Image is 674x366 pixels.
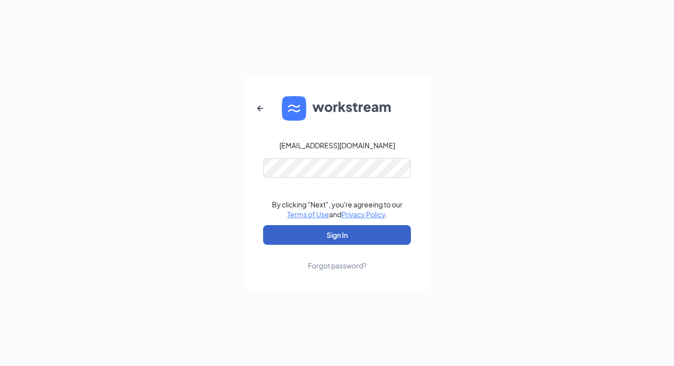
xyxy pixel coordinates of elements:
[308,245,367,270] a: Forgot password?
[263,225,411,245] button: Sign In
[254,102,266,114] svg: ArrowLeftNew
[287,210,329,219] a: Terms of Use
[341,210,385,219] a: Privacy Policy
[308,261,367,270] div: Forgot password?
[248,97,272,120] button: ArrowLeftNew
[279,140,395,150] div: [EMAIL_ADDRESS][DOMAIN_NAME]
[282,96,392,121] img: WS logo and Workstream text
[272,200,403,219] div: By clicking "Next", you're agreeing to our and .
